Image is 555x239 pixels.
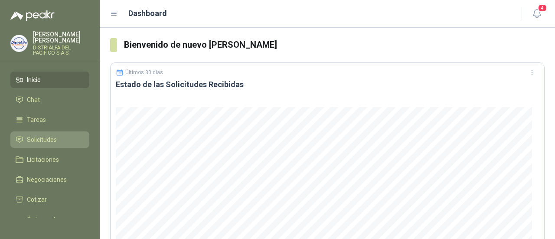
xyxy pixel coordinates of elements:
[10,92,89,108] a: Chat
[10,111,89,128] a: Tareas
[27,135,57,144] span: Solicitudes
[125,69,163,75] p: Últimos 30 días
[27,195,47,204] span: Cotizar
[27,75,41,85] span: Inicio
[27,115,46,124] span: Tareas
[10,131,89,148] a: Solicitudes
[10,151,89,168] a: Licitaciones
[10,72,89,88] a: Inicio
[27,155,59,164] span: Licitaciones
[538,4,547,12] span: 4
[10,10,55,21] img: Logo peakr
[11,35,27,52] img: Company Logo
[529,6,545,22] button: 4
[33,31,89,43] p: [PERSON_NAME] [PERSON_NAME]
[128,7,167,20] h1: Dashboard
[27,215,81,234] span: Órdenes de Compra
[10,191,89,208] a: Cotizar
[10,211,89,237] a: Órdenes de Compra
[116,79,539,90] h3: Estado de las Solicitudes Recibidas
[27,95,40,105] span: Chat
[27,175,67,184] span: Negociaciones
[10,171,89,188] a: Negociaciones
[124,38,545,52] h3: Bienvenido de nuevo [PERSON_NAME]
[33,45,89,56] p: DISTRIALFA DEL PACIFICO S.A.S.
